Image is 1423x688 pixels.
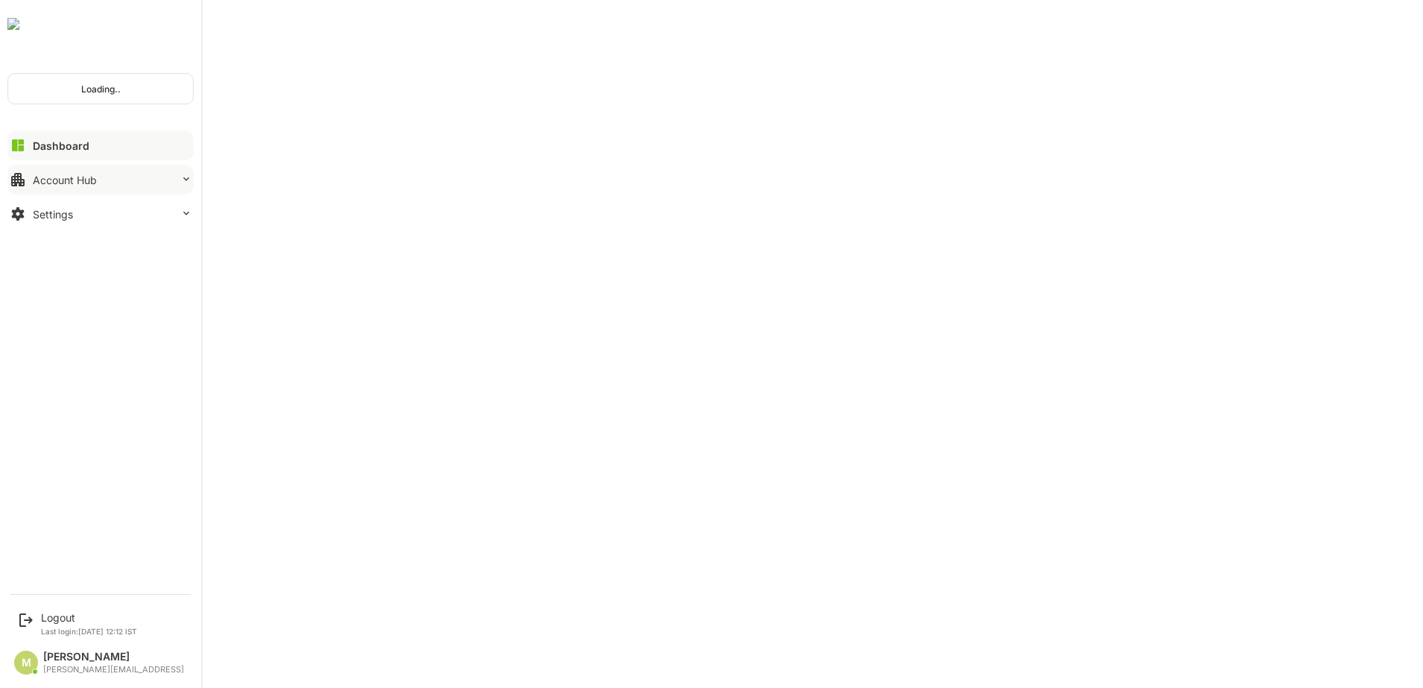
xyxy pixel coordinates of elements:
[7,199,194,229] button: Settings
[41,611,137,624] div: Logout
[7,165,194,195] button: Account Hub
[33,139,89,152] div: Dashboard
[41,627,137,636] p: Last login: [DATE] 12:12 IST
[7,130,194,160] button: Dashboard
[43,651,184,663] div: [PERSON_NAME]
[14,651,38,675] div: M
[8,74,193,104] div: Loading..
[7,18,19,30] img: undefinedjpg
[43,665,184,675] div: [PERSON_NAME][EMAIL_ADDRESS]
[33,208,73,221] div: Settings
[33,174,97,186] div: Account Hub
